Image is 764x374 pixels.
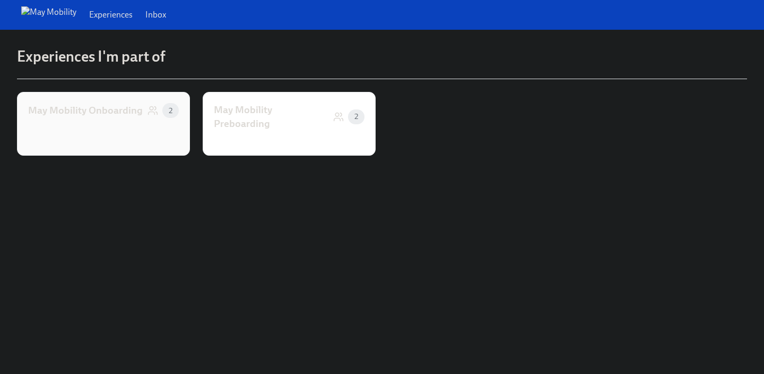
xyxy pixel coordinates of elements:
h3: Experiences I'm part of [17,47,747,79]
span: 2 [348,113,364,121]
div: May Mobility Onboarding [28,104,143,117]
a: Experiences [89,9,133,21]
a: May Mobility Onboarding2 [17,92,190,156]
div: May Mobility Preboarding [214,103,329,130]
a: Inbox [145,9,166,21]
span: 2 [162,107,179,115]
a: May Mobility Preboarding2 [203,92,376,156]
img: May Mobility [21,6,76,23]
